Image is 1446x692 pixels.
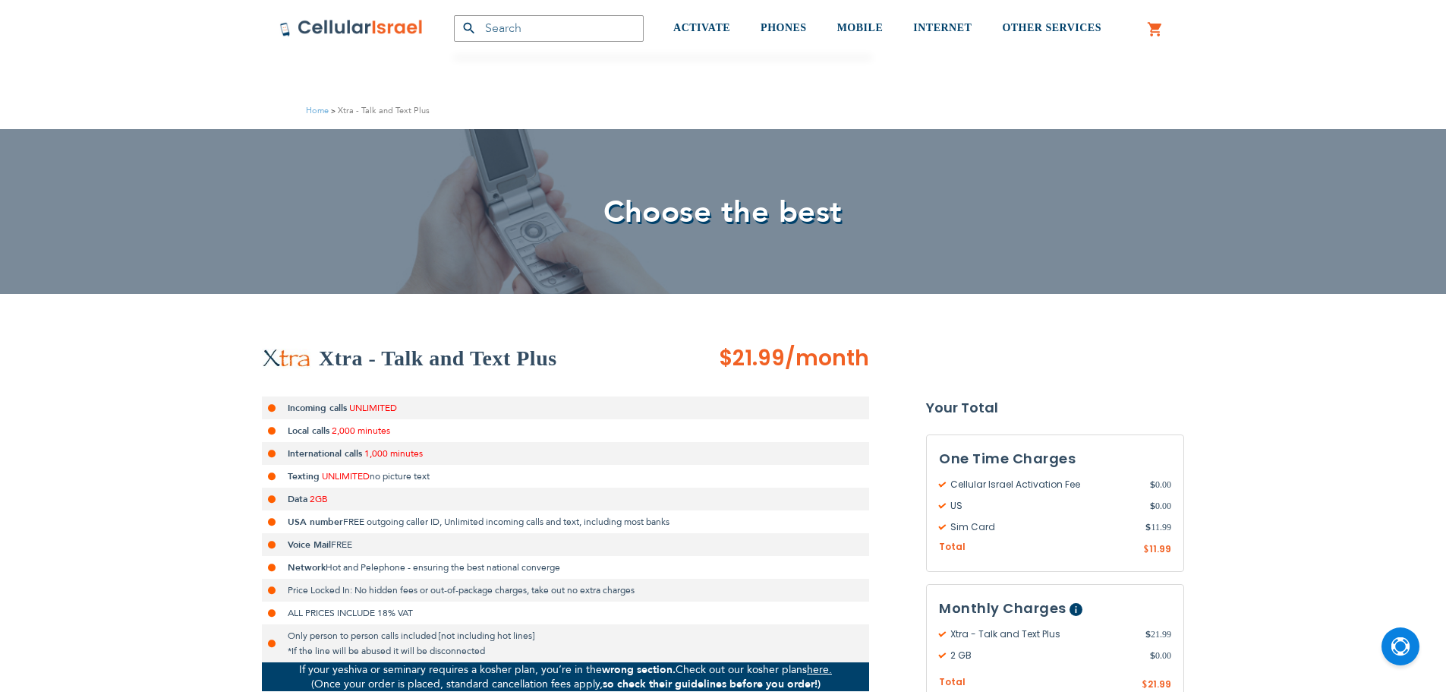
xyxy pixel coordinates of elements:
[279,19,424,37] img: Cellular Israel Logo
[939,447,1171,470] h3: One Time Charges
[673,22,730,33] span: ACTIVATE
[939,627,1145,641] span: Xtra - Talk and Text Plus
[364,447,423,460] span: 1,000 minutes
[306,105,329,116] a: Home
[926,397,1184,419] strong: Your Total
[603,191,843,233] span: Choose the best
[939,478,1150,491] span: Cellular Israel Activation Fee
[1002,22,1101,33] span: OTHER SERVICES
[262,624,869,662] li: Only person to person calls included [not including hot lines] *If the line will be abused it wil...
[262,349,311,368] img: Xtra - Talk and Text Plus
[329,103,430,118] li: Xtra - Talk and Text Plus
[939,649,1150,662] span: 2 GB
[837,22,884,33] span: MOBILE
[1150,649,1155,662] span: $
[1150,649,1171,662] span: 0.00
[332,425,390,437] span: 2,000 minutes
[322,470,370,482] span: UNLIMITED
[1145,520,1171,534] span: 11.99
[454,15,644,42] input: Search
[326,561,560,574] span: Hot and Pelephone - ensuring the best national converge
[288,493,307,505] strong: Data
[1145,627,1151,641] span: $
[331,539,352,551] span: FREE
[262,602,869,624] li: ALL PRICES INCLUDE 18% VAT
[1145,627,1171,641] span: 21.99
[939,499,1150,513] span: US
[1150,499,1155,513] span: $
[288,447,362,460] strong: International calls
[807,662,832,677] a: here.
[1149,542,1171,555] span: 11.99
[288,470,320,482] strong: Texting
[1150,478,1171,491] span: 0.00
[1143,543,1149,557] span: $
[349,402,397,414] span: UNLIMITED
[785,343,869,374] span: /month
[319,343,557,374] h2: Xtra - Talk and Text Plus
[939,675,966,690] span: Total
[288,539,331,551] strong: Voice Mail
[939,540,966,555] span: Total
[288,516,343,528] strong: USA number
[603,677,821,691] strong: so check their guidelines before you order!)
[1142,678,1148,692] span: $
[1148,678,1171,690] span: 21.99
[1150,499,1171,513] span: 0.00
[1150,478,1155,491] span: $
[288,402,347,414] strong: Incoming calls
[1145,520,1151,534] span: $
[602,662,676,677] strong: wrong section.
[343,516,669,528] span: FREE outgoing caller ID, Unlimited incoming calls and text, including most banks
[761,22,807,33] span: PHONES
[719,343,785,373] span: $21.99
[262,579,869,602] li: Price Locked In: No hidden fees or out-of-package charges, take out no extra charges
[913,22,972,33] span: INTERNET
[1070,603,1082,616] span: Help
[939,520,1145,534] span: Sim Card
[288,425,329,437] strong: Local calls
[310,493,328,505] span: 2GB
[370,470,430,482] span: no picture text
[939,599,1066,618] span: Monthly Charges
[262,662,869,691] p: If your yeshiva or seminary requires a kosher plan, you’re in the Check out our kosher plans (Onc...
[288,561,326,574] strong: Network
